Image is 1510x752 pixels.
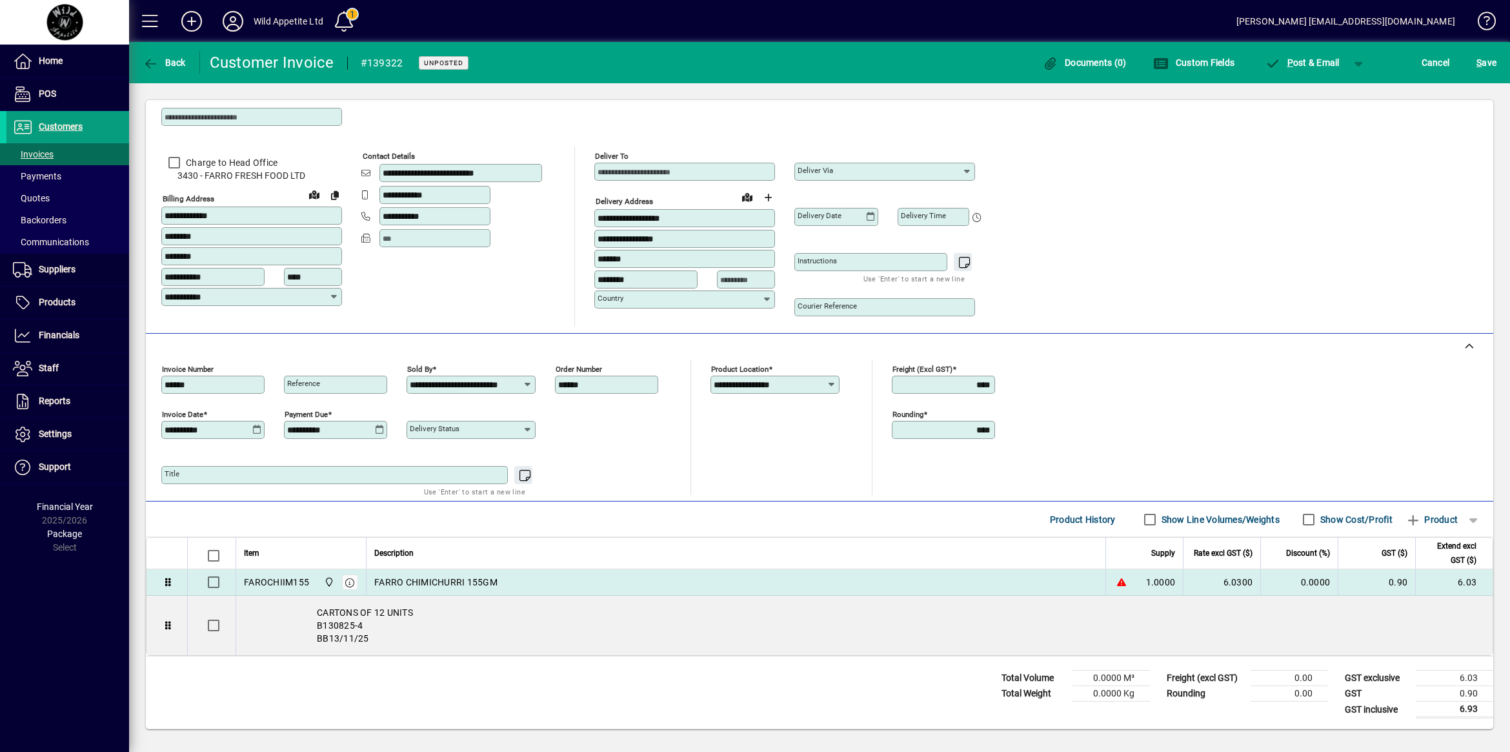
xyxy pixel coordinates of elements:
button: Add [171,10,212,33]
a: Quotes [6,187,129,209]
span: Description [374,546,414,560]
span: Financials [39,330,79,340]
mat-label: Instructions [798,256,837,265]
span: Product [1405,509,1458,530]
button: Choose address [758,187,778,208]
td: Freight (excl GST) [1160,671,1251,686]
td: 0.90 [1416,686,1493,702]
button: Profile [212,10,254,33]
a: Staff [6,352,129,385]
label: Show Line Volumes/Weights [1159,513,1280,526]
span: 1.0000 [1146,576,1176,589]
span: Wild Appetite Ltd [321,575,336,589]
a: POS [6,78,129,110]
span: Rate excl GST ($) [1194,546,1253,560]
td: 0.0000 M³ [1072,671,1150,686]
a: Reports [6,385,129,418]
div: Wild Appetite Ltd [254,11,323,32]
td: 6.93 [1416,702,1493,718]
a: View on map [737,187,758,207]
mat-label: Courier Reference [798,301,857,310]
td: Total Weight [995,686,1072,702]
span: Financial Year [37,502,93,512]
td: GST [1338,686,1416,702]
a: Financials [6,320,129,352]
td: 0.00 [1251,671,1328,686]
span: Discount (%) [1286,546,1330,560]
a: Communications [6,231,129,253]
mat-label: Deliver To [595,152,629,161]
div: [PERSON_NAME] [EMAIL_ADDRESS][DOMAIN_NAME] [1236,11,1455,32]
mat-label: Invoice date [162,410,203,419]
label: Show Cost/Profit [1318,513,1393,526]
span: 3430 - FARRO FRESH FOOD LTD [161,169,342,183]
mat-hint: Use 'Enter' to start a new line [863,271,965,286]
td: GST inclusive [1338,702,1416,718]
span: ave [1476,52,1496,73]
span: Custom Fields [1153,57,1234,68]
button: Copy to Delivery address [325,185,345,205]
span: Package [47,529,82,539]
div: FAROCHIIM155 [244,576,309,589]
span: Staff [39,363,59,373]
span: ost & Email [1265,57,1340,68]
span: Product History [1050,509,1116,530]
span: Communications [13,237,89,247]
button: Custom Fields [1150,51,1238,74]
mat-label: Freight (excl GST) [892,365,952,374]
mat-label: Product location [711,365,769,374]
td: 6.03 [1416,671,1493,686]
button: Back [139,51,189,74]
label: Charge to Head Office [183,156,277,169]
div: 6.0300 [1191,576,1253,589]
span: Payments [13,171,61,181]
mat-label: Reference [287,379,320,388]
span: FARRO CHIMICHURRI 155GM [374,576,498,589]
span: Invoices [13,149,54,159]
span: GST ($) [1382,546,1407,560]
span: Home [39,56,63,66]
div: #139322 [361,53,403,74]
button: Save [1473,51,1500,74]
td: GST exclusive [1338,671,1416,686]
a: View on map [304,184,325,205]
span: Extend excl GST ($) [1424,539,1476,567]
mat-label: Order number [556,365,602,374]
span: Support [39,462,71,472]
div: Customer Invoice [210,52,334,73]
mat-label: Rounding [892,410,923,419]
span: Settings [39,429,72,439]
span: Unposted [424,59,463,67]
a: Support [6,451,129,483]
button: Documents (0) [1040,51,1130,74]
span: S [1476,57,1482,68]
mat-label: Delivery date [798,211,841,220]
span: Products [39,297,75,307]
mat-hint: Use 'Enter' to start a new line [424,484,525,499]
a: Products [6,287,129,319]
div: CARTONS OF 12 UNITS B130825-4 BB13/11/25 [236,596,1493,655]
td: 0.90 [1338,569,1415,596]
a: Backorders [6,209,129,231]
a: Settings [6,418,129,451]
button: Product History [1045,508,1121,531]
mat-label: Country [598,294,623,303]
mat-label: Sold by [407,365,432,374]
span: Supply [1151,546,1175,560]
span: POS [39,88,56,99]
td: 0.0000 Kg [1072,686,1150,702]
app-page-header-button: Back [129,51,200,74]
span: Backorders [13,215,66,225]
mat-label: Deliver via [798,166,833,175]
button: Post & Email [1258,51,1346,74]
span: Suppliers [39,264,75,274]
a: Home [6,45,129,77]
td: 6.03 [1415,569,1493,596]
button: Product [1399,508,1464,531]
mat-label: Payment due [285,410,328,419]
span: P [1287,57,1293,68]
span: Documents (0) [1043,57,1127,68]
td: Total Volume [995,671,1072,686]
span: Reports [39,396,70,406]
mat-label: Delivery time [901,211,946,220]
